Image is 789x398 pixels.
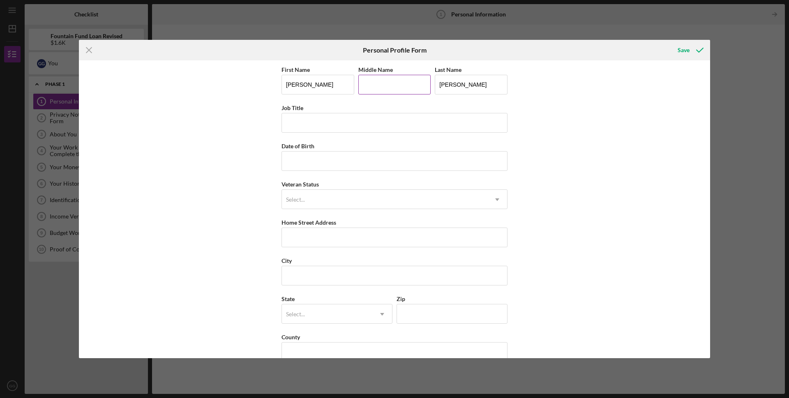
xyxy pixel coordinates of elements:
label: Last Name [435,66,461,73]
div: Select... [286,196,305,203]
div: Select... [286,311,305,317]
label: First Name [281,66,310,73]
label: Date of Birth [281,143,314,150]
label: Middle Name [358,66,393,73]
label: Job Title [281,104,303,111]
h6: Personal Profile Form [363,46,427,54]
div: Save [678,42,690,58]
label: City [281,257,292,264]
label: Home Street Address [281,219,336,226]
button: Save [669,42,710,58]
label: County [281,334,300,340]
label: Zip [397,295,405,302]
